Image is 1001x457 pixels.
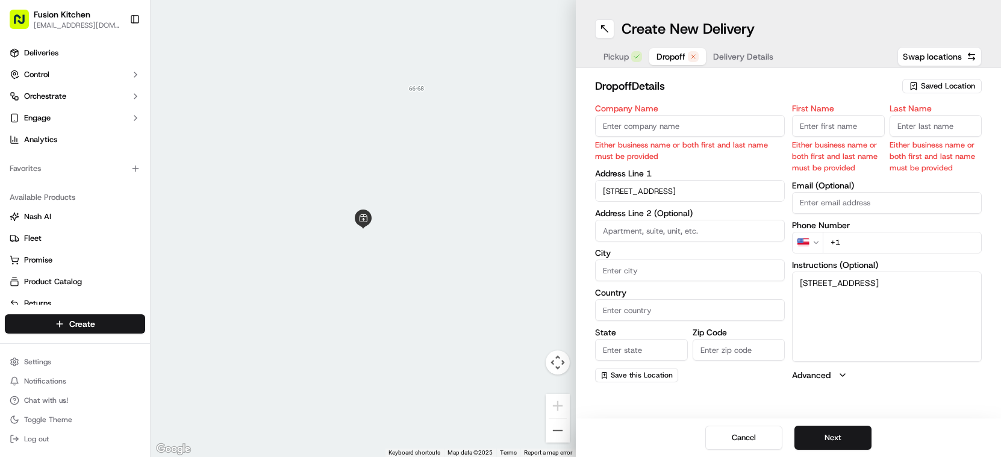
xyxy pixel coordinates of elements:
span: Engage [24,113,51,123]
span: Settings [24,357,51,367]
span: Dropoff [656,51,685,63]
span: Saved Location [921,81,975,92]
a: Promise [10,255,140,266]
a: Returns [10,298,140,309]
button: Settings [5,353,145,370]
span: Analytics [24,134,57,145]
a: Report a map error [524,449,572,456]
input: Enter address [595,180,785,202]
div: Favorites [5,159,145,178]
input: Enter last name [890,115,982,137]
span: Returns [24,298,51,309]
label: Company Name [595,104,785,113]
span: Nash AI [24,211,51,222]
input: Enter email address [792,192,982,214]
button: Fusion Kitchen[EMAIL_ADDRESS][DOMAIN_NAME] [5,5,125,34]
button: Advanced [792,369,982,381]
button: Swap locations [897,47,982,66]
button: Save this Location [595,368,678,382]
button: Product Catalog [5,272,145,291]
label: Zip Code [693,328,785,337]
input: Enter city [595,260,785,281]
label: City [595,249,785,257]
span: Swap locations [903,51,962,63]
button: Toggle Theme [5,411,145,428]
button: Fusion Kitchen [34,8,90,20]
button: [EMAIL_ADDRESS][DOMAIN_NAME] [34,20,120,30]
img: Google [154,441,193,457]
a: Analytics [5,130,145,149]
a: Terms (opens in new tab) [500,449,517,456]
button: Log out [5,431,145,447]
button: Next [794,426,872,450]
span: Control [24,69,49,80]
span: Toggle Theme [24,415,72,424]
label: Address Line 1 [595,169,785,178]
input: Enter first name [792,115,885,137]
input: Enter country [595,299,785,321]
h1: Create New Delivery [622,19,755,39]
p: Either business name or both first and last name must be provided [595,139,785,162]
input: Enter phone number [823,232,982,253]
label: Address Line 2 (Optional) [595,209,785,217]
div: Available Products [5,188,145,207]
label: Phone Number [792,221,982,229]
button: Promise [5,250,145,270]
input: Enter state [595,339,688,361]
button: Map camera controls [546,350,570,375]
button: Returns [5,294,145,313]
label: First Name [792,104,885,113]
span: Deliveries [24,48,58,58]
span: Delivery Details [713,51,773,63]
label: Advanced [792,369,831,381]
label: Last Name [890,104,982,113]
input: Enter zip code [693,339,785,361]
button: Notifications [5,373,145,390]
button: Orchestrate [5,87,145,106]
button: Saved Location [902,78,982,95]
button: Engage [5,108,145,128]
span: Pickup [603,51,629,63]
button: Zoom out [546,418,570,443]
p: Either business name or both first and last name must be provided [792,139,885,174]
span: Notifications [24,376,66,386]
button: Chat with us! [5,392,145,409]
button: Zoom in [546,394,570,418]
span: Orchestrate [24,91,66,102]
a: Product Catalog [10,276,140,287]
a: Nash AI [10,211,140,222]
input: Enter company name [595,115,785,137]
span: Log out [24,434,49,444]
span: Save this Location [611,370,673,380]
label: Instructions (Optional) [792,261,982,269]
p: Either business name or both first and last name must be provided [890,139,982,174]
a: Open this area in Google Maps (opens a new window) [154,441,193,457]
button: Fleet [5,229,145,248]
button: Cancel [705,426,782,450]
button: Nash AI [5,207,145,226]
a: Fleet [10,233,140,244]
span: Product Catalog [24,276,82,287]
input: Apartment, suite, unit, etc. [595,220,785,241]
label: Email (Optional) [792,181,982,190]
a: Deliveries [5,43,145,63]
button: Create [5,314,145,334]
label: Country [595,288,785,297]
h2: dropoff Details [595,78,895,95]
span: Promise [24,255,52,266]
span: Chat with us! [24,396,68,405]
span: Map data ©2025 [447,449,493,456]
textarea: [STREET_ADDRESS] [792,272,982,362]
span: Fleet [24,233,42,244]
label: State [595,328,688,337]
button: Control [5,65,145,84]
button: Keyboard shortcuts [388,449,440,457]
span: Create [69,318,95,330]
